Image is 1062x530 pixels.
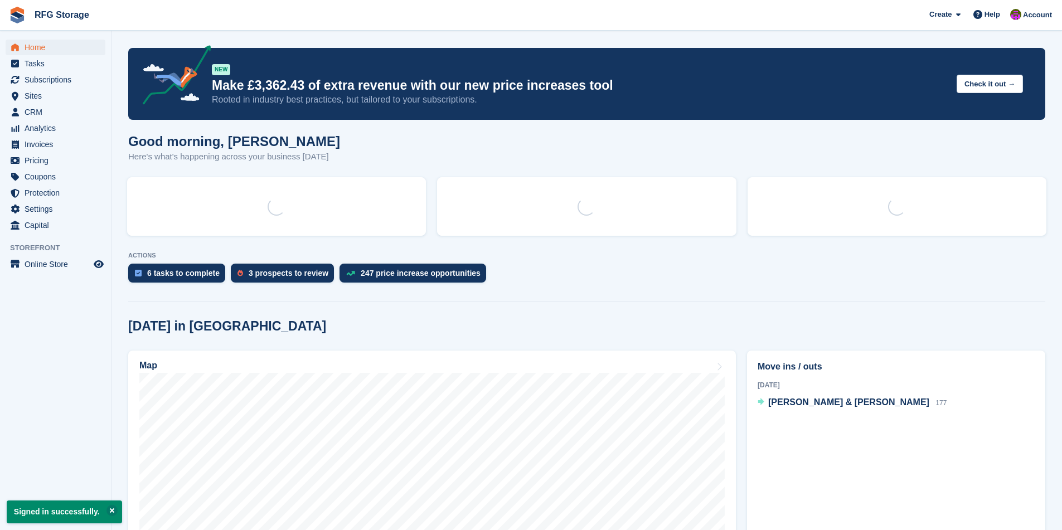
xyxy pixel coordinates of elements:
[25,88,91,104] span: Sites
[6,88,105,104] a: menu
[139,361,157,371] h2: Map
[231,264,340,288] a: 3 prospects to review
[135,270,142,276] img: task-75834270c22a3079a89374b754ae025e5fb1db73e45f91037f5363f120a921f8.svg
[758,360,1035,373] h2: Move ins / outs
[6,40,105,55] a: menu
[10,242,111,254] span: Storefront
[6,185,105,201] a: menu
[237,270,243,276] img: prospect-51fa495bee0391a8d652442698ab0144808aea92771e9ea1ae160a38d050c398.svg
[128,252,1045,259] p: ACTIONS
[6,72,105,87] a: menu
[346,271,355,276] img: price_increase_opportunities-93ffe204e8149a01c8c9dc8f82e8f89637d9d84a8eef4429ea346261dce0b2c0.svg
[6,56,105,71] a: menu
[25,72,91,87] span: Subscriptions
[249,269,328,278] div: 3 prospects to review
[25,120,91,136] span: Analytics
[25,104,91,120] span: CRM
[147,269,220,278] div: 6 tasks to complete
[92,257,105,271] a: Preview store
[758,380,1035,390] div: [DATE]
[25,217,91,233] span: Capital
[768,397,929,407] span: [PERSON_NAME] & [PERSON_NAME]
[7,500,122,523] p: Signed in successfully.
[1010,9,1021,20] img: Laura Lawson
[25,56,91,71] span: Tasks
[929,9,952,20] span: Create
[340,264,492,288] a: 247 price increase opportunities
[128,264,231,288] a: 6 tasks to complete
[25,40,91,55] span: Home
[30,6,94,24] a: RFG Storage
[6,169,105,184] a: menu
[25,185,91,201] span: Protection
[6,104,105,120] a: menu
[25,169,91,184] span: Coupons
[361,269,481,278] div: 247 price increase opportunities
[6,217,105,233] a: menu
[133,45,211,109] img: price-adjustments-announcement-icon-8257ccfd72463d97f412b2fc003d46551f7dbcb40ab6d574587a9cd5c0d94...
[25,137,91,152] span: Invoices
[6,120,105,136] a: menu
[758,396,947,410] a: [PERSON_NAME] & [PERSON_NAME] 177
[25,201,91,217] span: Settings
[25,256,91,272] span: Online Store
[212,77,948,94] p: Make £3,362.43 of extra revenue with our new price increases tool
[935,399,947,407] span: 177
[212,94,948,106] p: Rooted in industry best practices, but tailored to your subscriptions.
[25,153,91,168] span: Pricing
[6,137,105,152] a: menu
[212,64,230,75] div: NEW
[6,256,105,272] a: menu
[128,319,326,334] h2: [DATE] in [GEOGRAPHIC_DATA]
[6,153,105,168] a: menu
[9,7,26,23] img: stora-icon-8386f47178a22dfd0bd8f6a31ec36ba5ce8667c1dd55bd0f319d3a0aa187defe.svg
[6,201,105,217] a: menu
[985,9,1000,20] span: Help
[128,134,340,149] h1: Good morning, [PERSON_NAME]
[1023,9,1052,21] span: Account
[957,75,1023,93] button: Check it out →
[128,150,340,163] p: Here's what's happening across your business [DATE]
